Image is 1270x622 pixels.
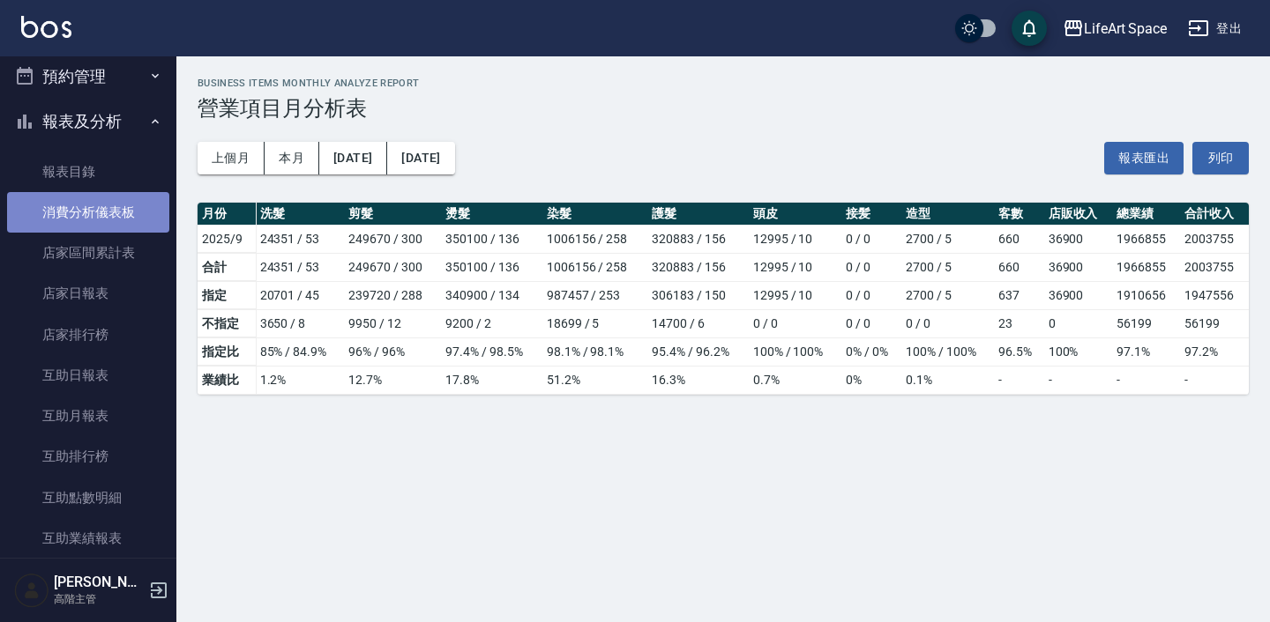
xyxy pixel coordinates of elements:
th: 造型 [901,203,994,226]
td: 業績比 [198,366,256,394]
td: 12995 / 10 [749,225,841,253]
td: - [1112,366,1180,394]
th: 月份 [198,203,256,226]
th: 接髪 [841,203,901,226]
td: 16.3 % [647,366,749,394]
td: 14700 / 6 [647,309,749,337]
td: 36900 [1044,281,1112,309]
td: - [1180,366,1249,394]
td: 3650 / 8 [256,309,345,337]
td: 51.2 % [542,366,647,394]
th: 燙髮 [441,203,542,226]
td: 0% / 0% [841,337,901,366]
table: a dense table [198,203,1249,395]
a: 互助月報表 [7,396,169,436]
td: 0 / 0 [841,309,901,337]
p: 高階主管 [54,591,144,607]
td: 660 [994,253,1043,281]
button: 列印 [1192,142,1249,174]
td: 0 / 0 [749,309,841,337]
th: 剪髮 [344,203,441,226]
button: [DATE] [319,142,387,174]
img: Logo [21,16,71,38]
td: 36900 [1044,225,1112,253]
td: 987457 / 253 [542,281,647,309]
td: 100% / 100% [749,337,841,366]
th: 總業績 [1112,203,1180,226]
td: 1.2 % [256,366,345,394]
td: 0 % [841,366,901,394]
button: 預約管理 [7,54,169,100]
button: 登出 [1181,12,1249,45]
th: 合計收入 [1180,203,1249,226]
td: 249670 / 300 [344,225,441,253]
td: 2003755 [1180,225,1249,253]
td: 97.2 % [1180,337,1249,366]
td: 2025/9 [198,225,256,253]
td: 36900 [1044,253,1112,281]
a: 互助業績報表 [7,518,169,559]
a: 店家日報表 [7,273,169,314]
td: 637 [994,281,1043,309]
td: 不指定 [198,309,256,337]
td: 1910656 [1112,281,1180,309]
td: 9200 / 2 [441,309,542,337]
a: 店家區間累計表 [7,233,169,273]
a: 報表目錄 [7,152,169,192]
div: LifeArt Space [1084,18,1167,40]
td: 合計 [198,253,256,281]
img: Person [14,573,49,608]
td: 0 / 0 [841,253,901,281]
td: 24351 / 53 [256,253,345,281]
td: 18699 / 5 [542,309,647,337]
td: 660 [994,225,1043,253]
td: 350100 / 136 [441,225,542,253]
button: save [1012,11,1047,46]
button: 本月 [265,142,319,174]
td: 指定比 [198,337,256,366]
th: 頭皮 [749,203,841,226]
td: 2700 / 5 [901,225,994,253]
td: 12.7 % [344,366,441,394]
button: 報表匯出 [1104,142,1184,174]
th: 護髮 [647,203,749,226]
td: 100 % [1044,337,1112,366]
td: 12995 / 10 [749,281,841,309]
button: [DATE] [387,142,454,174]
th: 染髮 [542,203,647,226]
td: 0 / 0 [841,281,901,309]
td: 0.1 % [901,366,994,394]
th: 客數 [994,203,1043,226]
a: 店家排行榜 [7,315,169,355]
a: 互助排行榜 [7,436,169,477]
td: 239720 / 288 [344,281,441,309]
td: 340900 / 134 [441,281,542,309]
td: 指定 [198,281,256,309]
td: 0 [1044,309,1112,337]
td: 1947556 [1180,281,1249,309]
td: - [994,366,1043,394]
td: 306183 / 150 [647,281,749,309]
td: 350100 / 136 [441,253,542,281]
td: 20701 / 45 [256,281,345,309]
td: 24351 / 53 [256,225,345,253]
td: 249670 / 300 [344,253,441,281]
th: 洗髮 [256,203,345,226]
a: 互助點數明細 [7,478,169,518]
td: 97.1 % [1112,337,1180,366]
td: 96.5 % [994,337,1043,366]
a: 互助日報表 [7,355,169,396]
td: 2700 / 5 [901,281,994,309]
td: 2700 / 5 [901,253,994,281]
td: 98.1% / 98.1% [542,337,647,366]
td: 1006156 / 258 [542,253,647,281]
td: 0 / 0 [901,309,994,337]
td: 0.7 % [749,366,841,394]
td: 9950 / 12 [344,309,441,337]
h3: 營業項目月分析表 [198,96,1249,121]
button: 上個月 [198,142,265,174]
td: 100% / 100% [901,337,994,366]
a: 消費分析儀表板 [7,192,169,233]
td: 320883 / 156 [647,253,749,281]
td: 2003755 [1180,253,1249,281]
